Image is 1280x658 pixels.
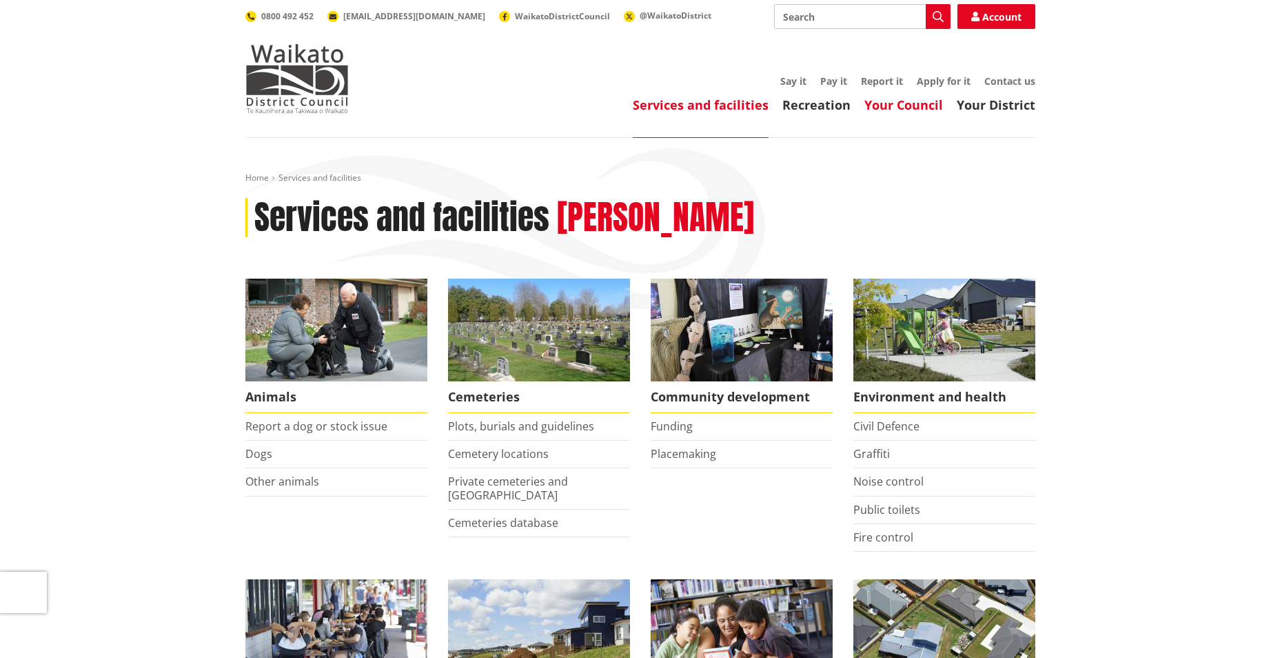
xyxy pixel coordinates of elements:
a: 0800 492 452 [245,10,314,22]
a: Matariki Travelling Suitcase Art Exhibition Community development [651,279,833,413]
a: Contact us [984,74,1035,88]
a: Dogs [245,446,272,461]
span: Services and facilities [278,172,361,183]
a: Graffiti [853,446,890,461]
a: Account [957,4,1035,29]
a: Noise control [853,474,924,489]
a: Apply for it [917,74,971,88]
a: Cemetery locations [448,446,549,461]
span: 0800 492 452 [261,10,314,22]
span: @WaikatoDistrict [640,10,711,21]
img: Huntly Cemetery [448,279,630,381]
a: Home [245,172,269,183]
a: Pay it [820,74,847,88]
img: New housing in Pokeno [853,279,1035,381]
span: [EMAIL_ADDRESS][DOMAIN_NAME] [343,10,485,22]
a: [EMAIL_ADDRESS][DOMAIN_NAME] [327,10,485,22]
h2: [PERSON_NAME] [557,198,754,238]
span: Environment and health [853,381,1035,413]
a: WaikatoDistrictCouncil [499,10,610,22]
iframe: Messenger Launcher [1217,600,1266,650]
a: Civil Defence [853,419,920,434]
a: Funding [651,419,693,434]
span: WaikatoDistrictCouncil [515,10,610,22]
input: Search input [774,4,951,29]
a: Placemaking [651,446,716,461]
a: Huntly Cemetery Cemeteries [448,279,630,413]
a: Services and facilities [633,97,769,113]
a: Waikato District Council Animal Control team Animals [245,279,427,413]
img: Waikato District Council - Te Kaunihera aa Takiwaa o Waikato [245,44,349,113]
a: Public toilets [853,502,920,517]
a: Private cemeteries and [GEOGRAPHIC_DATA] [448,474,568,502]
a: Plots, burials and guidelines [448,419,594,434]
img: Matariki Travelling Suitcase Art Exhibition [651,279,833,381]
a: Recreation [782,97,851,113]
a: New housing in Pokeno Environment and health [853,279,1035,413]
span: Cemeteries [448,381,630,413]
a: Report a dog or stock issue [245,419,387,434]
a: Report it [861,74,903,88]
a: Fire control [853,530,913,545]
a: Cemeteries database [448,515,558,530]
h1: Services and facilities [254,198,549,238]
a: Say it [780,74,806,88]
a: @WaikatoDistrict [624,10,711,21]
span: Animals [245,381,427,413]
a: Other animals [245,474,319,489]
a: Your Council [864,97,943,113]
a: Your District [957,97,1035,113]
nav: breadcrumb [245,172,1035,184]
span: Community development [651,381,833,413]
img: Animal Control [245,279,427,381]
